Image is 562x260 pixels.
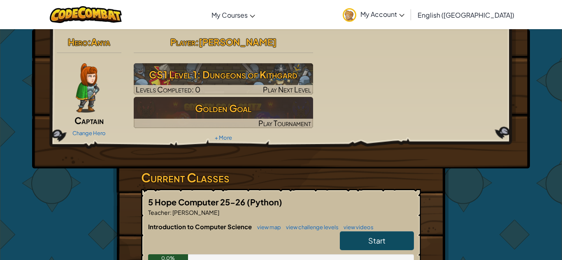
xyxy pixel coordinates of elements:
[141,168,421,187] h3: Current Classes
[50,6,122,23] img: CodeCombat logo
[211,11,248,19] span: My Courses
[74,115,104,126] span: Captain
[148,209,170,216] span: Teacher
[72,130,106,136] a: Change Hero
[247,197,282,207] span: (Python)
[134,63,314,94] img: CS1 Level 1: Dungeons of Kithgard
[136,85,200,94] span: Levels Completed: 0
[148,223,253,230] span: Introduction to Computer Science
[207,4,259,26] a: My Courses
[134,97,314,128] img: Golden Goal
[418,11,514,19] span: English ([GEOGRAPHIC_DATA])
[170,36,195,48] span: Player
[134,63,314,94] a: Play Next Level
[172,209,219,216] span: [PERSON_NAME]
[343,8,356,22] img: avatar
[91,36,110,48] span: Anya
[148,197,247,207] span: 5 Hope Computer 25-26
[263,85,311,94] span: Play Next Level
[76,63,99,113] img: captain-pose.png
[68,36,88,48] span: Hero
[339,2,409,28] a: My Account
[360,10,404,18] span: My Account
[282,224,339,230] a: view challenge levels
[258,118,311,128] span: Play Tournament
[134,65,314,84] h3: CS1 Level 1: Dungeons of Kithgard
[215,134,232,141] a: + More
[134,97,314,128] a: Golden GoalPlay Tournament
[195,36,199,48] span: :
[339,224,374,230] a: view videos
[199,36,276,48] span: [PERSON_NAME]
[253,224,281,230] a: view map
[170,209,172,216] span: :
[413,4,518,26] a: English ([GEOGRAPHIC_DATA])
[88,36,91,48] span: :
[134,99,314,117] h3: Golden Goal
[368,236,386,245] span: Start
